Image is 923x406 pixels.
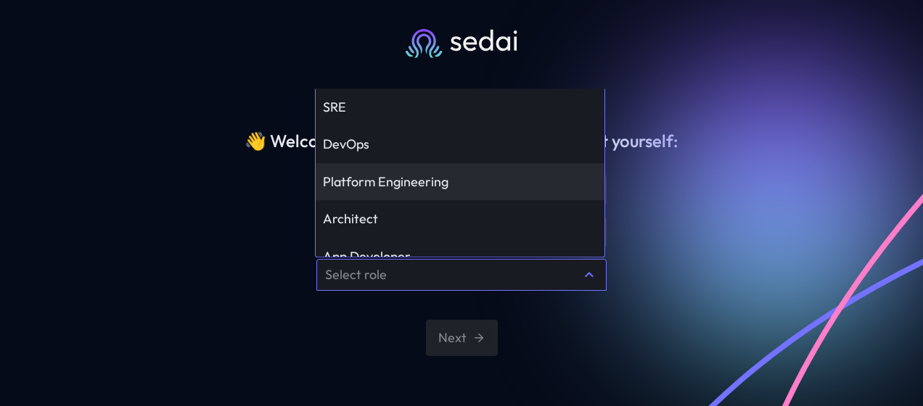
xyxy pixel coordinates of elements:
[323,173,597,190] div: Platform Engineering
[323,99,597,115] div: SRE
[323,248,597,265] div: App Developer
[245,130,678,152] div: 👋 Welcome to [PERSON_NAME]! Tell us about yourself:
[325,266,581,283] div: Select role
[323,136,597,153] div: DevOps
[323,211,597,228] div: Architect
